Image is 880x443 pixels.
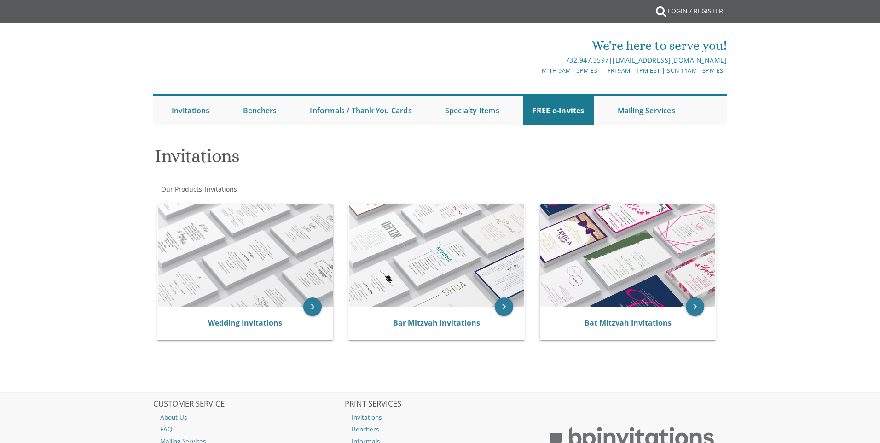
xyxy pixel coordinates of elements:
a: Invitations [345,411,535,423]
a: Specialty Items [436,96,509,125]
div: | [345,55,727,66]
div: We're here to serve you! [345,36,727,55]
img: Bat Mitzvah Invitations [540,204,716,307]
a: FREE e-Invites [523,96,594,125]
h1: Invitations [155,146,530,173]
a: Mailing Services [608,96,684,125]
a: Benchers [234,96,286,125]
a: Our Products [160,185,202,193]
a: Bar Mitzvah Invitations [393,318,480,328]
img: Wedding Invitations [158,204,333,307]
a: keyboard_arrow_right [303,297,322,316]
div: M-Th 9am - 5pm EST | Fri 9am - 1pm EST | Sun 11am - 3pm EST [345,66,727,76]
span: Invitations [205,185,237,193]
a: Informals / Thank You Cards [301,96,421,125]
a: Invitations [162,96,219,125]
a: Benchers [345,423,535,435]
a: FAQ [153,423,344,435]
a: Wedding Invitations [208,318,282,328]
a: Bat Mitzvah Invitations [585,318,672,328]
div: : [153,185,440,194]
img: Bar Mitzvah Invitations [349,204,524,307]
h2: CUSTOMER SERVICE [153,400,344,409]
a: Invitations [204,185,237,193]
a: 732.947.3597 [566,56,609,64]
a: keyboard_arrow_right [495,297,513,316]
a: [EMAIL_ADDRESS][DOMAIN_NAME] [613,56,727,64]
h2: PRINT SERVICES [345,400,535,409]
a: About Us [153,411,344,423]
a: keyboard_arrow_right [686,297,704,316]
